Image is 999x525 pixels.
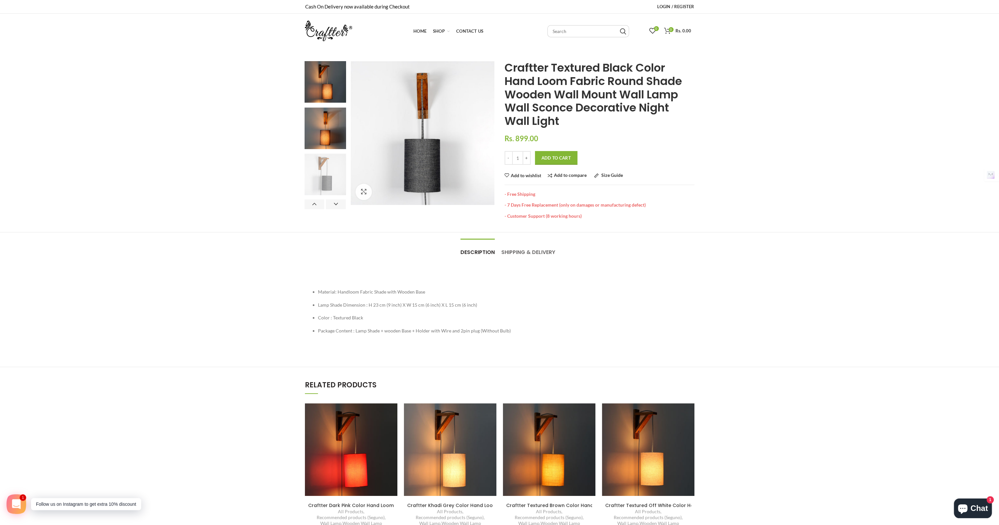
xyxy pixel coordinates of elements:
[430,25,453,38] a: Shop
[614,515,682,520] a: Recommended products (Seguno)
[305,380,376,390] span: RELATED PRODUCTS
[407,502,493,508] a: Craftter Khadi Grey Color Hand Loom Fabric Round Shade Wooden Wall Mount Wall Lamp Wall Sconce De...
[501,248,555,256] span: Shipping & Delivery
[594,173,623,178] a: Size Guide
[338,509,363,515] a: All Products
[20,494,26,500] span: 1
[318,302,477,308] span: Lamp Shade Dimension : H 23 cm (9 inch) X W 15 cm (6 inch) X L 15 cm (6 inch)
[506,502,592,508] a: Craftter Textured Brown Color Hand Loom Fabric Round Shade Wooden Wall Mount Wall Lamp Wall Sconc...
[675,28,691,33] span: Rs. 0.00
[318,328,511,333] span: Package Content : Lamp Shade + wooden Base + Holder with Wire and 2pin plug (Without Bulb)
[305,108,346,149] img: CWWL-1-2_150x_crop_center.jpg
[326,199,346,209] button: Next
[536,509,561,515] a: All Products
[548,173,587,178] a: Add to compare
[410,25,430,38] a: Home
[308,502,615,509] span: Craftter Dark Pink Color Hand Loom Fabric Round Shade Wooden Wall Mount Wall Lamp Wall Sconce Dec...
[501,239,555,259] a: Shipping & Delivery
[318,289,425,295] span: Material: Handloom Fabric Shade with Wooden Base
[407,502,718,509] span: Craftter Khadi Grey Color Hand Loom Fabric Round Shade Wooden Wall Mount Wall Lamp Wall Sconce De...
[511,173,541,178] span: Add to wishlist
[620,28,626,35] input: Search
[305,21,352,41] img: craftter.com
[505,173,541,178] a: Add to wishlist
[460,248,495,256] span: Description
[416,515,484,520] a: Recommended products (Seguno)
[308,502,394,508] a: Craftter Dark Pink Color Hand Loom Fabric Round Shade Wooden Wall Mount Wall Lamp Wall Sconce Dec...
[952,499,994,520] inbox-online-store-chat: Shopify online store chat
[646,25,659,38] a: 0
[433,28,445,34] span: Shop
[305,61,346,103] img: CWWL-1-1_150x_crop_center.jpg
[605,502,691,508] a: Craftter Textured Off White Color Hand Loom Fabric Round Shade Wooden Wall Mount Wall Lamp Wall S...
[605,502,935,509] span: Craftter Textured Off White Color Hand Loom Fabric Round Shade Wooden Wall Mount Wall Lamp Wall S...
[305,199,325,209] button: Previous
[669,27,674,32] span: 0
[515,515,583,520] a: Recommended products (Seguno)
[554,172,587,178] span: Add to compare
[635,509,660,515] a: All Products
[456,28,483,34] span: Contact Us
[317,515,385,520] a: Recommended products (Seguno)
[661,25,694,38] a: 0 Rs. 0.00
[505,134,538,143] span: Rs. 899.00
[547,25,629,37] input: Search
[535,151,577,165] button: Add to Cart
[657,4,694,9] span: Login / Register
[413,28,426,34] span: Home
[453,25,487,38] a: Contact Us
[505,151,513,165] input: -
[654,26,659,31] span: 0
[523,151,531,165] input: +
[460,239,495,259] a: Description
[505,185,694,219] div: - Free Shipping - 7 Days Free Replacement (only on damages or manufacturing defect) - Customer Su...
[505,60,682,129] span: Craftter Textured Black Color Hand Loom Fabric Round Shade Wooden Wall Mount Wall Lamp Wall Sconc...
[318,315,363,320] span: Color : Textured Black
[601,172,623,178] span: Size Guide
[506,502,829,509] span: Craftter Textured Brown Color Hand Loom Fabric Round Shade Wooden Wall Mount Wall Lamp Wall Sconc...
[437,509,462,515] a: All Products
[305,154,346,195] img: CWWL-1-3_150x_crop_center.jpg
